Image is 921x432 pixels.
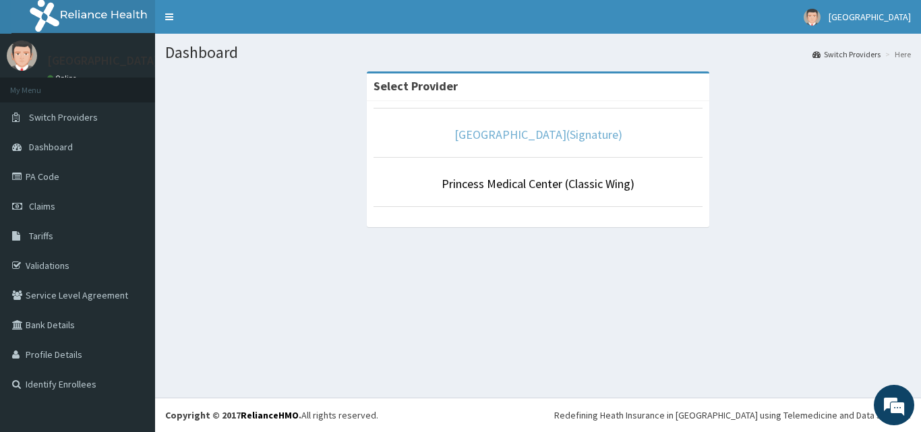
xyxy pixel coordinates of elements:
li: Here [882,49,911,60]
a: Switch Providers [812,49,881,60]
a: RelianceHMO [241,409,299,421]
a: [GEOGRAPHIC_DATA](Signature) [454,127,622,142]
strong: Select Provider [374,78,458,94]
footer: All rights reserved. [155,398,921,432]
div: Chat with us now [70,75,227,93]
span: Dashboard [29,141,73,153]
p: [GEOGRAPHIC_DATA] [47,55,158,67]
span: [GEOGRAPHIC_DATA] [829,11,911,23]
a: Princess Medical Center (Classic Wing) [442,176,634,191]
strong: Copyright © 2017 . [165,409,301,421]
div: Minimize live chat window [221,7,254,39]
span: Tariffs [29,230,53,242]
img: d_794563401_company_1708531726252_794563401 [25,67,55,101]
h1: Dashboard [165,44,911,61]
a: Online [47,73,80,83]
span: We're online! [78,130,186,266]
img: User Image [7,40,37,71]
div: Redefining Heath Insurance in [GEOGRAPHIC_DATA] using Telemedicine and Data Science! [554,408,911,422]
span: Switch Providers [29,111,98,123]
textarea: Type your message and hit 'Enter' [7,288,257,336]
img: User Image [804,9,821,26]
span: Claims [29,200,55,212]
